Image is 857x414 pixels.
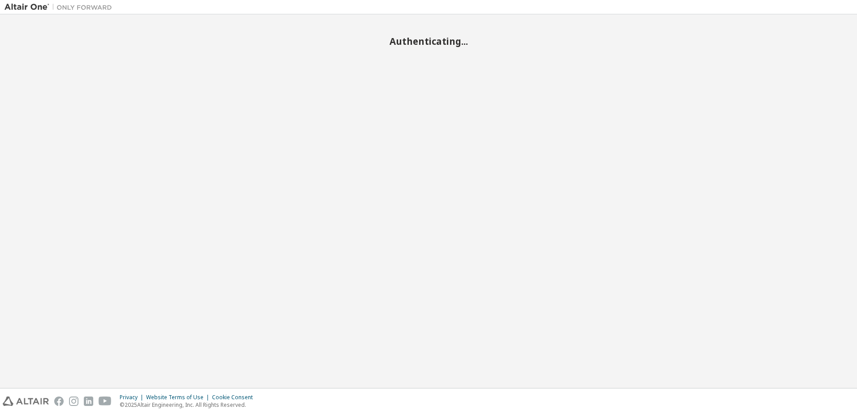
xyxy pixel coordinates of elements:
[146,394,212,401] div: Website Terms of Use
[120,401,258,409] p: © 2025 Altair Engineering, Inc. All Rights Reserved.
[120,394,146,401] div: Privacy
[54,397,64,406] img: facebook.svg
[69,397,78,406] img: instagram.svg
[4,35,853,47] h2: Authenticating...
[4,3,117,12] img: Altair One
[99,397,112,406] img: youtube.svg
[3,397,49,406] img: altair_logo.svg
[84,397,93,406] img: linkedin.svg
[212,394,258,401] div: Cookie Consent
